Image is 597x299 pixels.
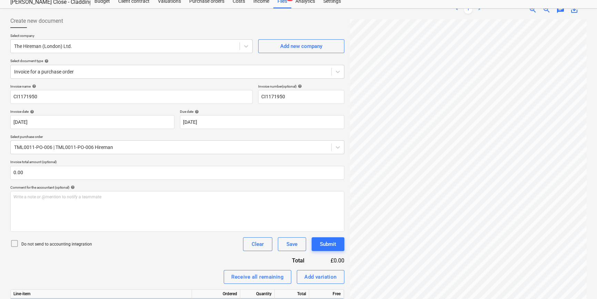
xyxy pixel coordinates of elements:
[180,109,344,114] div: Due date
[543,6,551,14] span: zoom_out
[180,115,344,129] input: Due date not specified
[258,84,344,89] div: Invoice number (optional)
[563,266,597,299] iframe: Chat Widget
[255,257,315,265] div: Total
[297,270,344,284] button: Add variation
[10,185,344,190] div: Comment for the accountant (optional)
[10,115,174,129] input: Invoice date not specified
[280,42,322,51] div: Add new company
[231,272,284,281] div: Receive all remaining
[69,185,75,189] span: help
[475,6,483,14] a: Next page
[453,6,461,14] a: Previous page
[10,109,174,114] div: Invoice date
[464,6,472,14] a: Page 1 is your current page
[556,6,565,14] span: chat
[315,257,344,265] div: £0.00
[258,39,344,53] button: Add new company
[309,290,344,298] div: Free
[10,160,344,166] p: Invoice total amount (optional)
[10,134,344,140] p: Select purchase order
[278,237,306,251] button: Save
[296,84,302,88] span: help
[21,241,92,247] p: Do not send to accounting integration
[286,240,297,249] div: Save
[304,272,337,281] div: Add variation
[312,237,344,251] button: Submit
[10,166,344,180] input: Invoice total amount (optional)
[31,84,36,88] span: help
[243,237,272,251] button: Clear
[275,290,309,298] div: Total
[193,110,199,114] span: help
[10,59,344,63] div: Select document type
[570,6,578,14] span: save_alt
[320,240,336,249] div: Submit
[224,270,291,284] button: Receive all remaining
[29,110,34,114] span: help
[43,59,49,63] span: help
[529,6,537,14] span: zoom_in
[10,17,63,25] span: Create new document
[258,90,344,104] input: Invoice number
[240,290,275,298] div: Quantity
[252,240,264,249] div: Clear
[11,290,192,298] div: Line-item
[10,33,253,39] p: Select company
[192,290,240,298] div: Ordered
[10,84,253,89] div: Invoice name
[10,90,253,104] input: Invoice name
